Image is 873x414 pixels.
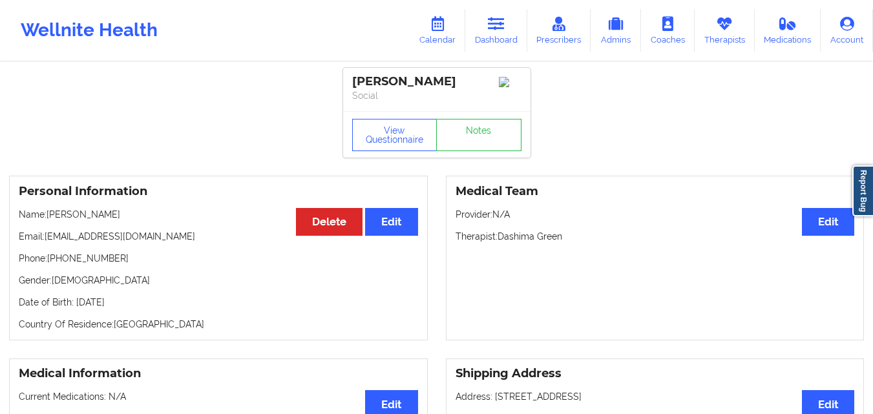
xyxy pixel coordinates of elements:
[456,208,855,221] p: Provider: N/A
[352,74,521,89] div: [PERSON_NAME]
[755,9,821,52] a: Medications
[591,9,641,52] a: Admins
[852,165,873,216] a: Report Bug
[456,184,855,199] h3: Medical Team
[352,89,521,102] p: Social
[527,9,591,52] a: Prescribers
[19,318,418,331] p: Country Of Residence: [GEOGRAPHIC_DATA]
[19,184,418,199] h3: Personal Information
[821,9,873,52] a: Account
[499,77,521,87] img: Image%2Fplaceholer-image.png
[19,366,418,381] h3: Medical Information
[456,230,855,243] p: Therapist: Dashima Green
[352,119,437,151] button: View Questionnaire
[802,208,854,236] button: Edit
[365,208,417,236] button: Edit
[465,9,527,52] a: Dashboard
[410,9,465,52] a: Calendar
[19,208,418,221] p: Name: [PERSON_NAME]
[19,252,418,265] p: Phone: [PHONE_NUMBER]
[695,9,755,52] a: Therapists
[296,208,363,236] button: Delete
[19,230,418,243] p: Email: [EMAIL_ADDRESS][DOMAIN_NAME]
[19,296,418,309] p: Date of Birth: [DATE]
[456,390,855,403] p: Address: [STREET_ADDRESS]
[456,366,855,381] h3: Shipping Address
[19,274,418,287] p: Gender: [DEMOGRAPHIC_DATA]
[436,119,521,151] a: Notes
[19,390,418,403] p: Current Medications: N/A
[641,9,695,52] a: Coaches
